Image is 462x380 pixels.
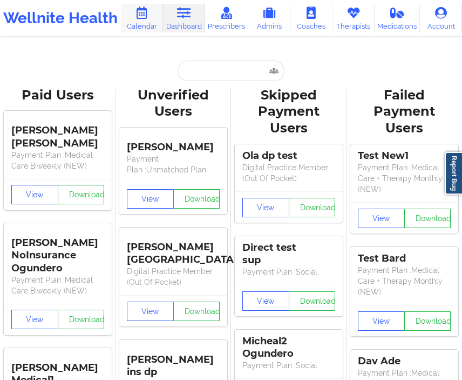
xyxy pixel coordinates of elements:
[354,87,454,137] div: Failed Payment Users
[11,310,58,329] button: View
[332,4,375,32] a: Therapists
[242,291,289,311] button: View
[404,209,451,228] button: Download
[11,275,104,296] p: Payment Plan : Medical Care Biweekly (NEW)
[58,310,105,329] button: Download
[127,266,220,288] p: Digital Practice Member (Out Of Pocket)
[242,162,335,184] p: Digital Practice Member (Out Of Pocket)
[173,189,220,209] button: Download
[163,4,205,32] a: Dashboard
[375,4,420,32] a: Medications
[127,133,220,154] div: [PERSON_NAME]
[173,302,220,321] button: Download
[248,4,290,32] a: Admins
[358,355,451,368] div: Dav Ade
[358,209,405,228] button: View
[205,4,248,32] a: Prescribers
[11,229,104,274] div: [PERSON_NAME] NoInsurance Ogundero
[127,302,174,321] button: View
[123,87,223,121] div: Unverified Users
[358,311,405,331] button: View
[242,360,335,371] p: Payment Plan : Social
[11,150,104,171] p: Payment Plan : Medical Care Biweekly (NEW)
[127,189,174,209] button: View
[239,87,339,137] div: Skipped Payment Users
[127,154,220,175] p: Payment Plan : Unmatched Plan
[289,198,336,217] button: Download
[358,162,451,195] p: Payment Plan : Medical Care + Therapy Monthly (NEW)
[358,150,451,162] div: Test New1
[242,150,335,162] div: Ola dp test
[58,185,105,204] button: Download
[127,233,220,266] div: [PERSON_NAME] [GEOGRAPHIC_DATA]
[127,345,220,378] div: [PERSON_NAME] ins dp
[358,265,451,297] p: Payment Plan : Medical Care + Therapy Monthly (NEW)
[358,252,451,265] div: Test Bard
[404,311,451,331] button: Download
[11,117,104,150] div: [PERSON_NAME] [PERSON_NAME]
[8,87,108,104] div: Paid Users
[242,266,335,277] p: Payment Plan : Social
[121,4,163,32] a: Calendar
[445,152,462,195] a: Report Bug
[242,335,335,360] div: Micheal2 Ogundero
[290,4,332,32] a: Coaches
[289,291,336,311] button: Download
[242,242,335,266] div: Direct test sup
[11,185,58,204] button: View
[420,4,462,32] a: Account
[242,198,289,217] button: View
